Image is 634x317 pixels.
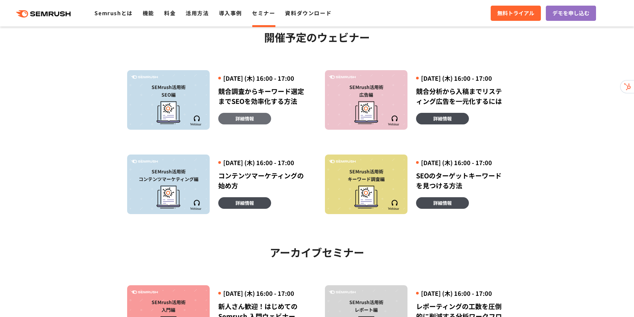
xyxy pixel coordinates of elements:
img: Semrush [329,75,356,79]
span: 無料トライアル [497,9,534,18]
span: 詳細情報 [235,115,254,122]
img: Semrush [190,115,203,126]
a: 料金 [164,9,176,17]
div: [DATE] (木) 16:00 - 17:00 [416,158,507,167]
div: [DATE] (木) 16:00 - 17:00 [218,289,309,297]
img: Semrush [388,115,401,126]
div: [DATE] (木) 16:00 - 17:00 [218,74,309,82]
span: 詳細情報 [235,199,254,206]
img: Semrush [329,291,356,294]
img: Semrush [190,200,203,210]
a: 詳細情報 [416,113,469,124]
div: [DATE] (木) 16:00 - 17:00 [218,158,309,167]
div: SEOのターゲットキーワードを見つける方法 [416,171,507,191]
div: SEMrush活用術 SEO編 [130,83,206,99]
a: デモを申し込む [546,6,596,21]
div: [DATE] (木) 16:00 - 17:00 [416,289,507,297]
a: セミナー [252,9,275,17]
img: Semrush [329,160,356,163]
a: 資料ダウンロード [285,9,332,17]
img: Semrush [131,75,158,79]
span: デモを申し込む [552,9,589,18]
span: 詳細情報 [433,115,452,122]
h2: 開催予定のウェビナー [127,29,507,45]
h2: アーカイブセミナー [127,244,507,260]
img: Semrush [131,160,158,163]
img: Semrush [388,200,401,210]
div: 競合分析から入稿までリスティング広告を一元化するには [416,86,507,106]
div: コンテンツマーケティングの始め方 [218,171,309,191]
a: Semrushとは [94,9,132,17]
div: 競合調査からキーワード選定までSEOを効率化する方法 [218,86,309,106]
a: 導入事例 [219,9,242,17]
a: 詳細情報 [218,197,271,209]
a: 詳細情報 [416,197,469,209]
a: 活用方法 [186,9,209,17]
img: Semrush [131,291,158,294]
div: SEMrush活用術 入門編 [130,298,206,314]
a: 詳細情報 [218,113,271,124]
div: SEMrush活用術 コンテンツマーケティング編 [130,168,206,183]
div: SEMrush活用術 広告編 [328,83,404,99]
div: SEMrush活用術 キーワード調査編 [328,168,404,183]
span: 詳細情報 [433,199,452,206]
div: [DATE] (木) 16:00 - 17:00 [416,74,507,82]
div: SEMrush活用術 レポート編 [328,298,404,314]
a: 無料トライアル [491,6,541,21]
a: 機能 [143,9,154,17]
